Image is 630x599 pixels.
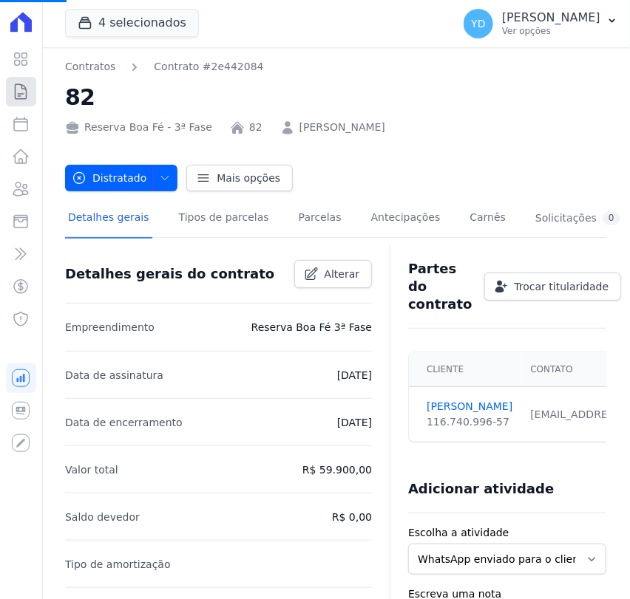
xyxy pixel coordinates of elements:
[532,199,623,239] a: Solicitações0
[337,414,372,431] p: [DATE]
[337,366,372,384] p: [DATE]
[471,18,485,29] span: YD
[249,120,262,135] a: 82
[408,525,606,541] label: Escolha a atividade
[65,265,274,283] h3: Detalhes gerais do contrato
[302,461,372,479] p: R$ 59.900,00
[72,165,146,191] span: Distratado
[408,480,554,498] h3: Adicionar atividade
[65,9,199,37] button: 4 selecionados
[325,267,360,281] span: Alterar
[299,120,385,135] a: [PERSON_NAME]
[452,3,630,44] button: YD [PERSON_NAME] Ver opções
[176,199,272,239] a: Tipos de parcelas
[217,171,280,185] span: Mais opções
[65,555,171,573] p: Tipo de amortização
[154,59,263,75] a: Contrato #2e442084
[294,260,373,288] a: Alterar
[65,199,152,239] a: Detalhes gerais
[484,273,622,301] a: Trocar titularidade
[408,260,472,313] h3: Partes do contrato
[296,199,345,239] a: Parcelas
[535,211,620,225] div: Solicitações
[65,414,183,431] p: Data de encerramento
[427,399,512,414] a: [PERSON_NAME]
[502,25,600,37] p: Ver opções
[409,352,521,387] th: Cliente
[65,461,118,479] p: Valor total
[65,59,264,75] nav: Breadcrumb
[368,199,444,239] a: Antecipações
[65,120,212,135] div: Reserva Boa Fé - 3ª Fase
[65,81,606,114] h2: 82
[603,211,620,225] div: 0
[251,318,372,336] p: Reserva Boa Fé 3ª Fase
[65,59,606,75] nav: Breadcrumb
[467,199,509,239] a: Carnês
[65,508,140,526] p: Saldo devedor
[65,165,177,191] button: Distratado
[427,414,512,430] div: 116.740.996-57
[65,59,115,75] a: Contratos
[502,10,600,25] p: [PERSON_NAME]
[332,508,372,526] p: R$ 0,00
[186,165,293,191] a: Mais opções
[65,318,155,336] p: Empreendimento
[65,366,163,384] p: Data de assinatura
[515,279,609,294] span: Trocar titularidade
